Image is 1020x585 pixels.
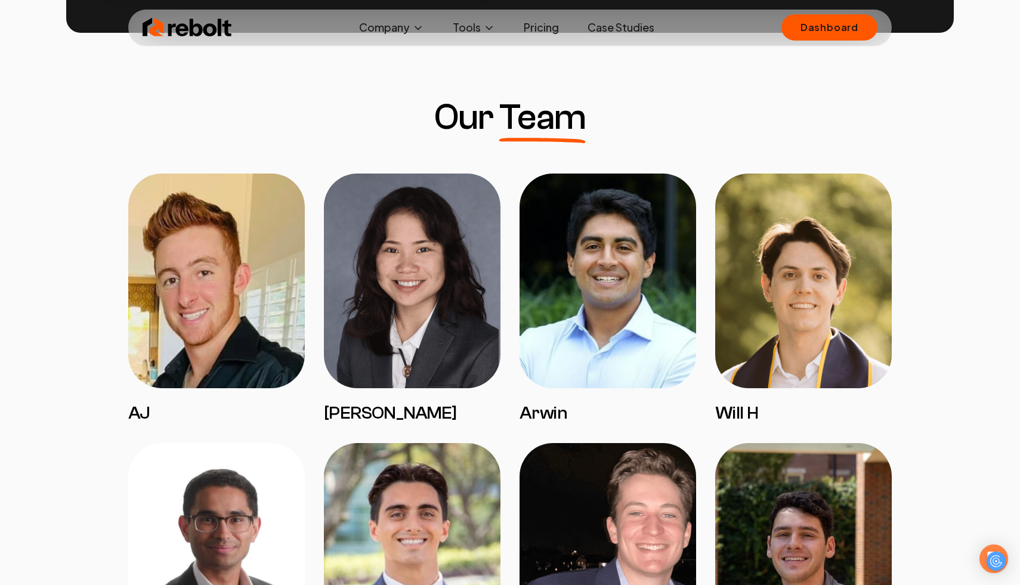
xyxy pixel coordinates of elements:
div: Open Intercom Messenger [979,544,1008,573]
button: Tools [443,16,505,39]
img: Will H [715,174,892,388]
img: Arwin [520,174,696,388]
img: AJ [128,174,305,388]
img: Rebolt Logo [143,16,232,39]
span: Team [499,100,586,135]
button: Company [350,16,434,39]
h3: Our [434,100,585,135]
img: Haley [324,174,500,388]
a: Case Studies [578,16,664,39]
h3: Arwin [520,403,696,424]
a: Pricing [514,16,568,39]
h3: [PERSON_NAME] [324,403,500,424]
a: Dashboard [781,14,877,41]
h3: AJ [128,403,305,424]
h3: Will H [715,403,892,424]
